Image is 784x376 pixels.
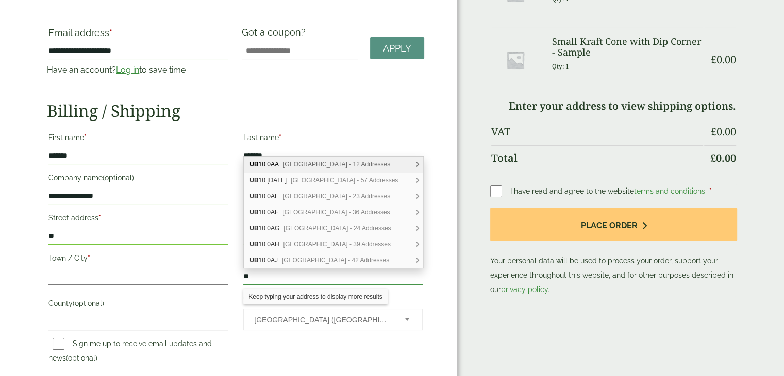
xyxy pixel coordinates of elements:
span: (optional) [103,174,134,182]
b: UB [249,209,258,216]
span: [GEOGRAPHIC_DATA] - 12 Addresses [283,161,390,168]
th: Total [491,145,703,170]
b: UB [249,241,258,248]
label: County [48,296,228,314]
b: UB [249,257,258,264]
label: Got a coupon? [242,27,310,43]
label: Sign me up to receive email updates and news [48,339,212,365]
div: Keep typing your address to display more results [243,289,387,304]
a: Apply [370,37,424,59]
input: Sign me up to receive email updates and news(optional) [53,338,64,350]
button: Place order [490,208,737,241]
span: £ [711,125,716,139]
label: Company name [48,170,228,188]
div: UB10 0AG [244,220,423,236]
span: (optional) [73,299,104,307]
span: [GEOGRAPHIC_DATA] - 23 Addresses [283,193,390,200]
div: UB10 0AD [244,173,423,189]
abbr: required [84,133,87,142]
p: Have an account? to save time [47,64,229,76]
span: [GEOGRAPHIC_DATA] - 57 Addresses [291,177,398,184]
a: terms and conditions [634,187,705,195]
label: Email address [48,28,228,43]
span: (optional) [66,354,97,362]
bdi: 0.00 [711,125,736,139]
span: [GEOGRAPHIC_DATA] - 39 Addresses [283,241,391,248]
span: Apply [383,43,411,54]
span: [GEOGRAPHIC_DATA] - 24 Addresses [283,225,391,232]
bdi: 0.00 [711,53,736,66]
a: privacy policy [501,285,548,294]
span: £ [711,53,716,66]
span: United Kingdom (UK) [254,309,391,331]
span: Country/Region [243,309,423,330]
label: Town / City [48,251,228,268]
abbr: required [279,133,281,142]
label: First name [48,130,228,148]
p: Your personal data will be used to process your order, support your experience throughout this we... [490,208,737,297]
th: VAT [491,119,703,144]
h2: Billing / Shipping [47,101,424,121]
a: Log in [116,65,139,75]
abbr: required [709,187,712,195]
div: UB10 0AJ [244,252,423,268]
span: [GEOGRAPHIC_DATA] - 42 Addresses [282,257,389,264]
abbr: required [109,27,112,38]
span: [GEOGRAPHIC_DATA] - 36 Addresses [282,209,390,216]
div: UB10 0AF [244,204,423,220]
div: UB10 0AA [244,157,423,173]
abbr: required [88,254,90,262]
bdi: 0.00 [710,151,736,165]
small: Qty: 1 [552,62,569,70]
abbr: required [98,214,101,222]
span: £ [710,151,716,165]
td: Enter your address to view shipping options. [491,94,736,118]
img: Placeholder [491,36,540,84]
div: UB10 0AH [244,236,423,252]
span: I have read and agree to the website [510,187,707,195]
label: Last name [243,130,423,148]
b: UB [249,161,258,168]
h3: Small Kraft Cone with Dip Corner - Sample [552,36,703,58]
b: UB [249,177,258,184]
label: Street address [48,211,228,228]
b: UB [249,193,258,200]
b: UB [249,225,258,232]
div: UB10 0AE [244,189,423,204]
